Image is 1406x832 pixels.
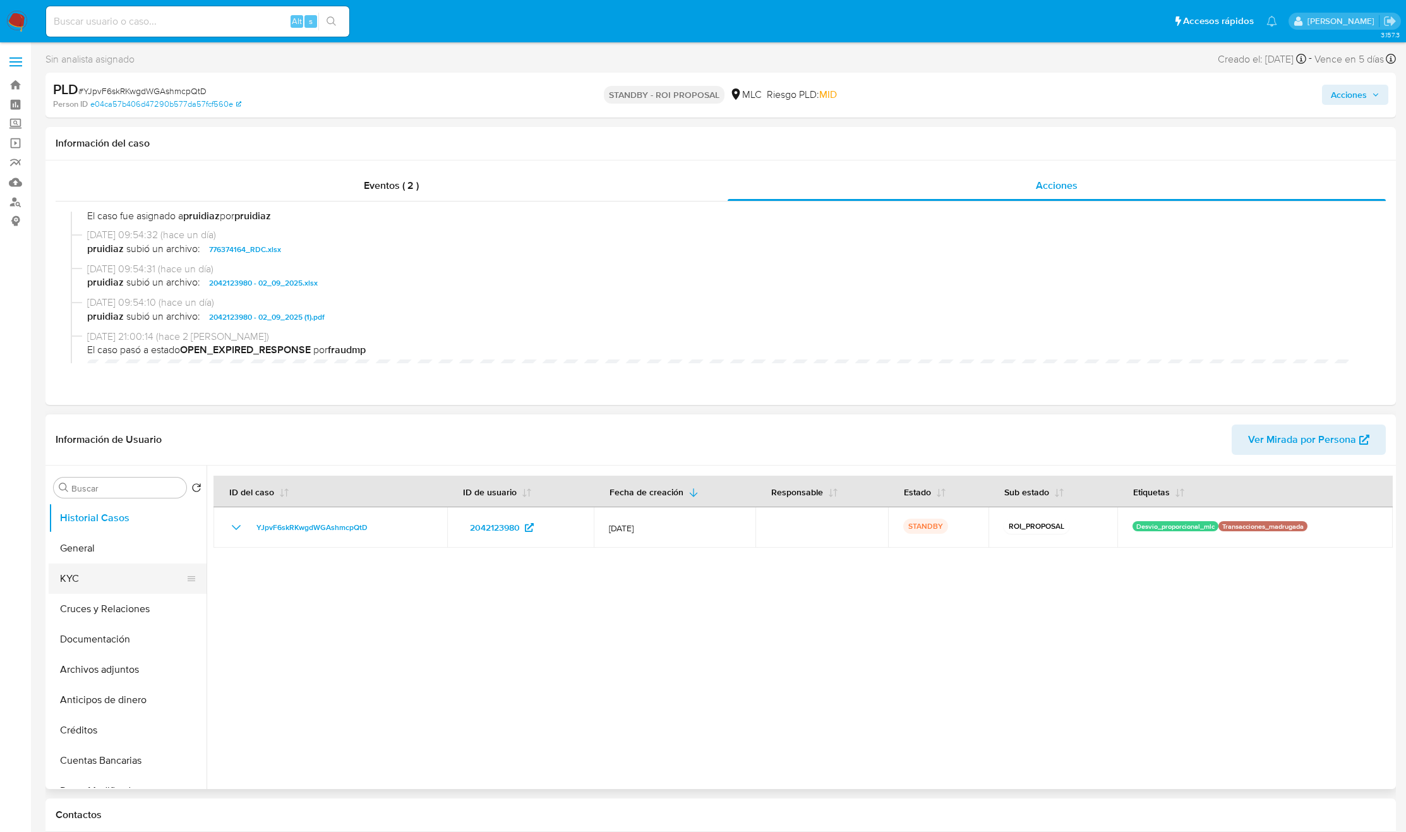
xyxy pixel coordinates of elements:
[53,79,78,99] b: PLD
[209,242,281,257] span: 776374164_RDC.xlsx
[59,483,69,493] button: Buscar
[71,483,181,494] input: Buscar
[292,15,302,27] span: Alt
[87,343,1366,357] span: El caso pasó a estado por
[203,275,324,291] button: 2042123980 - 02_09_2025.xlsx
[234,208,271,223] b: pruidiaz
[78,85,207,97] span: # YJpvF6skRKwgdWGAshmcpQtD
[183,208,220,223] b: pruidiaz
[730,88,762,102] div: MLC
[309,15,313,27] span: s
[209,310,325,325] span: 2042123980 - 02_09_2025 (1).pdf
[180,342,311,357] b: OPEN_EXPIRED_RESPONSE
[49,533,207,564] button: General
[1183,15,1254,28] span: Accesos rápidos
[49,776,207,806] button: Datos Modificados
[203,310,331,325] button: 2042123980 - 02_09_2025 (1).pdf
[1314,52,1384,66] span: Vence en 5 días
[1232,425,1386,455] button: Ver Mirada por Persona
[126,310,200,325] span: subió un archivo:
[56,137,1386,150] h1: Información del caso
[1309,51,1312,68] span: -
[49,503,207,533] button: Historial Casos
[819,87,837,102] span: MID
[49,745,207,776] button: Cuentas Bancarias
[1331,85,1367,105] span: Acciones
[45,52,135,66] span: Sin analista asignado
[87,242,124,257] b: pruidiaz
[1248,425,1356,455] span: Ver Mirada por Persona
[328,342,366,357] b: fraudmp
[87,296,1366,310] span: [DATE] 09:54:10 (hace un día)
[191,483,201,497] button: Volver al orden por defecto
[53,99,88,110] b: Person ID
[87,330,1366,344] span: [DATE] 21:00:14 (hace 2 [PERSON_NAME])
[87,275,124,291] b: pruidiaz
[1036,178,1078,193] span: Acciones
[49,594,207,624] button: Cruces y Relaciones
[1322,85,1388,105] button: Acciones
[318,13,344,30] button: search-icon
[87,228,1366,242] span: [DATE] 09:54:32 (hace un día)
[364,178,419,193] span: Eventos ( 2 )
[90,99,241,110] a: e04ca57b406d47290b577da57fcf560e
[87,209,1366,223] span: El caso fue asignado a por
[87,310,124,325] b: pruidiaz
[1218,51,1306,68] div: Creado el: [DATE]
[209,275,318,291] span: 2042123980 - 02_09_2025.xlsx
[49,564,196,594] button: KYC
[49,624,207,654] button: Documentación
[49,715,207,745] button: Créditos
[1266,16,1277,27] a: Notificaciones
[56,433,162,446] h1: Información de Usuario
[56,809,1386,821] h1: Contactos
[87,262,1366,276] span: [DATE] 09:54:31 (hace un día)
[49,685,207,715] button: Anticipos de dinero
[1383,15,1397,28] a: Salir
[49,654,207,685] button: Archivos adjuntos
[46,13,349,30] input: Buscar usuario o caso...
[126,242,200,257] span: subió un archivo:
[604,86,724,104] p: STANDBY - ROI PROPOSAL
[126,275,200,291] span: subió un archivo:
[1307,15,1379,27] p: nicolas.luzardo@mercadolibre.com
[203,242,287,257] button: 776374164_RDC.xlsx
[767,88,837,102] span: Riesgo PLD:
